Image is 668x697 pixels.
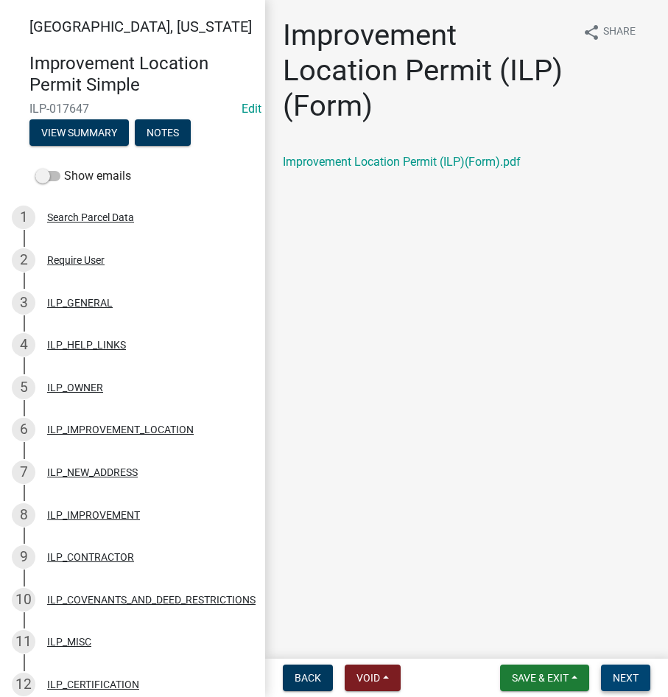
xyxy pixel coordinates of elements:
div: Search Parcel Data [47,212,134,223]
div: 7 [12,460,35,484]
div: ILP_COVENANTS_AND_DEED_RESTRICTIONS [47,595,256,605]
div: ILP_CONTRACTOR [47,552,134,562]
div: ILP_OWNER [47,382,103,393]
button: Void [345,665,401,691]
div: ILP_CERTIFICATION [47,679,139,690]
div: 3 [12,291,35,315]
div: 1 [12,206,35,229]
div: 12 [12,673,35,696]
span: Next [613,672,639,684]
div: ILP_HELP_LINKS [47,340,126,350]
button: Next [601,665,650,691]
span: Back [295,672,321,684]
a: Improvement Location Permit (ILP)(Form).pdf [283,155,521,169]
div: ILP_MISC [47,637,91,647]
i: share [583,24,600,41]
div: 11 [12,630,35,654]
div: 4 [12,333,35,357]
h1: Improvement Location Permit (ILP)(Form) [283,18,571,124]
h4: Improvement Location Permit Simple [29,53,253,96]
div: ILP_GENERAL [47,298,113,308]
div: Require User [47,255,105,265]
span: Save & Exit [512,672,569,684]
button: View Summary [29,119,129,146]
span: [GEOGRAPHIC_DATA], [US_STATE] [29,18,252,35]
button: Notes [135,119,191,146]
a: Edit [242,102,261,116]
wm-modal-confirm: Edit Application Number [242,102,261,116]
div: 8 [12,503,35,527]
span: ILP-017647 [29,102,236,116]
button: shareShare [571,18,647,46]
button: Save & Exit [500,665,589,691]
button: Back [283,665,333,691]
div: ILP_IMPROVEMENT_LOCATION [47,424,194,435]
div: 6 [12,418,35,441]
span: Share [603,24,636,41]
label: Show emails [35,167,131,185]
div: 5 [12,376,35,399]
wm-modal-confirm: Summary [29,127,129,139]
div: ILP_IMPROVEMENT [47,510,140,520]
span: Void [356,672,380,684]
div: 10 [12,588,35,612]
wm-modal-confirm: Notes [135,127,191,139]
div: 2 [12,248,35,272]
div: 9 [12,545,35,569]
div: ILP_NEW_ADDRESS [47,467,138,477]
